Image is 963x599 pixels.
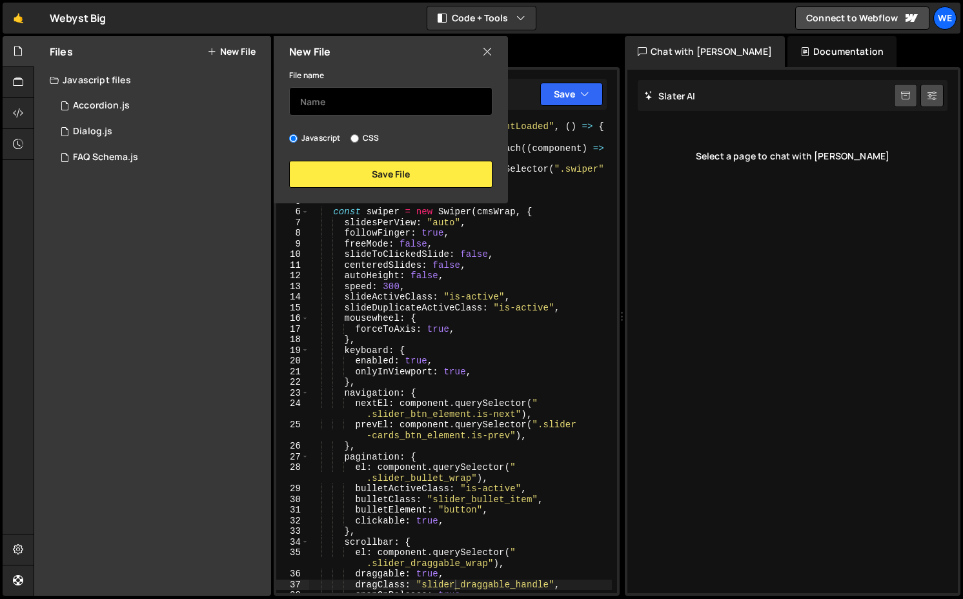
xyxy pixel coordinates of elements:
[276,537,309,548] div: 34
[276,324,309,335] div: 17
[289,69,324,82] label: File name
[50,93,271,119] div: 17149/47351.js
[276,483,309,494] div: 29
[276,398,309,420] div: 24
[50,119,271,145] div: 17149/47446.js
[276,228,309,239] div: 8
[207,46,256,57] button: New File
[350,134,359,143] input: CSS
[276,281,309,292] div: 13
[276,270,309,281] div: 12
[289,161,492,188] button: Save File
[276,547,309,569] div: 35
[50,45,73,59] h2: Files
[276,218,309,228] div: 7
[276,303,309,314] div: 15
[276,441,309,452] div: 26
[276,580,309,591] div: 37
[73,100,130,112] div: Accordion.js
[73,152,138,163] div: FAQ Schema.js
[638,130,948,182] div: Select a page to chat with [PERSON_NAME]
[276,452,309,463] div: 27
[276,494,309,505] div: 30
[276,313,309,324] div: 16
[276,569,309,580] div: 36
[276,367,309,378] div: 21
[276,377,309,388] div: 22
[73,126,112,137] div: Dialog.js
[3,3,34,34] a: 🤙
[276,526,309,537] div: 33
[625,36,785,67] div: Chat with [PERSON_NAME]
[933,6,957,30] a: We
[276,292,309,303] div: 14
[276,334,309,345] div: 18
[276,207,309,218] div: 6
[289,45,330,59] h2: New File
[34,67,271,93] div: Javascript files
[427,6,536,30] button: Code + Tools
[276,356,309,367] div: 20
[276,260,309,271] div: 11
[276,388,309,399] div: 23
[795,6,929,30] a: Connect to Webflow
[276,239,309,250] div: 9
[276,462,309,483] div: 28
[289,132,341,145] label: Javascript
[276,516,309,527] div: 32
[50,10,106,26] div: Webyst Big
[350,132,379,145] label: CSS
[276,420,309,441] div: 25
[289,134,298,143] input: Javascript
[276,345,309,356] div: 19
[644,90,696,102] h2: Slater AI
[276,505,309,516] div: 31
[540,83,603,106] button: Save
[276,249,309,260] div: 10
[50,145,271,170] div: 17149/47355.js
[787,36,897,67] div: Documentation
[289,87,492,116] input: Name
